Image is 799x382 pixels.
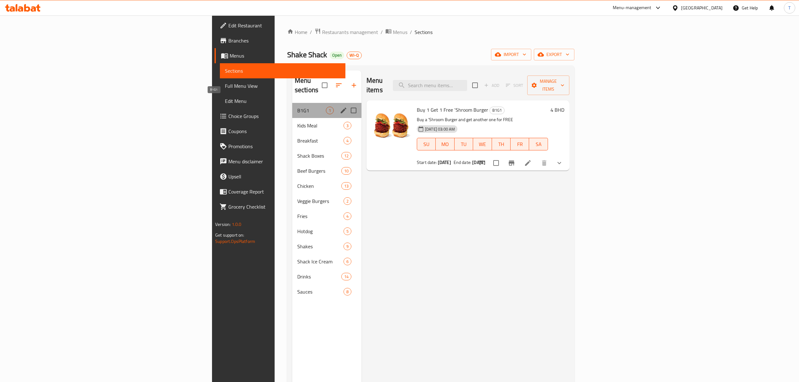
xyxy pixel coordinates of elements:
[788,4,791,11] span: T
[613,4,651,12] div: Menu-management
[438,158,451,166] b: [DATE]
[228,22,340,29] span: Edit Restaurant
[297,167,341,175] span: Beef Burgers
[550,105,564,114] h6: 4 BHD
[297,122,344,129] span: Kids Meal
[215,18,345,33] a: Edit Restaurant
[215,109,345,124] a: Choice Groups
[228,188,340,195] span: Coverage Report
[417,158,437,166] span: Start date:
[385,28,407,36] a: Menus
[436,138,454,150] button: MO
[454,158,471,166] span: End date:
[393,28,407,36] span: Menus
[502,81,527,90] span: Select section first
[326,108,333,114] span: 1
[491,49,531,60] button: import
[417,138,436,150] button: SU
[504,155,519,171] button: Branch-specific-item
[318,79,331,92] span: Select all sections
[297,137,344,144] span: Breakfast
[297,228,344,235] span: Hotdog
[342,274,351,280] span: 14
[372,105,412,146] img: Buy 1 Get 1 Free ‘Shroom Burger
[215,139,345,154] a: Promotions
[344,197,351,205] div: items
[420,140,433,149] span: SU
[215,169,345,184] a: Upsell
[341,182,351,190] div: items
[393,80,467,91] input: search
[344,259,351,265] span: 6
[532,77,564,93] span: Manage items
[292,133,361,148] div: Breakfast4
[457,140,471,149] span: TU
[347,53,361,58] span: WI-Q
[315,28,378,36] a: Restaurants management
[344,289,351,295] span: 8
[511,138,529,150] button: FR
[228,158,340,165] span: Menu disclaimer
[292,178,361,194] div: Chicken13
[215,231,244,239] span: Get support on:
[297,258,344,265] span: Shack Ice Cream
[552,155,567,171] button: show more
[297,243,344,250] span: Shakes
[215,220,231,228] span: Version:
[344,137,351,144] div: items
[417,116,548,124] p: Buy a ‘Shroom Burger and get another one for FREE
[297,182,341,190] span: Chicken
[215,33,345,48] a: Branches
[292,148,361,163] div: Shack Boxes12
[410,28,412,36] li: /
[468,79,482,92] span: Select section
[292,103,361,118] div: B1G11edit
[344,198,351,204] span: 2
[341,273,351,280] div: items
[473,138,492,150] button: WE
[297,107,326,114] span: B1G1
[230,52,340,59] span: Menus
[220,93,345,109] a: Edit Menu
[344,244,351,250] span: 9
[494,140,508,149] span: TH
[297,197,344,205] span: Veggie Burgers
[490,107,504,114] span: B1G1
[537,155,552,171] button: delete
[344,243,351,250] div: items
[344,258,351,265] div: items
[534,49,574,60] button: export
[292,194,361,209] div: Veggie Burgers2
[366,76,385,95] h2: Menu items
[415,28,433,36] span: Sections
[292,163,361,178] div: Beef Burgers10
[344,123,351,129] span: 3
[474,155,489,171] button: sort-choices
[524,159,532,167] a: Edit menu item
[292,284,361,299] div: Sauces8
[513,140,527,149] span: FR
[215,48,345,63] a: Menus
[297,273,341,280] span: Drinks
[556,159,563,167] svg: Show Choices
[344,228,351,235] div: items
[225,82,340,90] span: Full Menu View
[529,138,548,150] button: SA
[215,184,345,199] a: Coverage Report
[292,269,361,284] div: Drinks14
[228,203,340,211] span: Grocery Checklist
[476,140,489,149] span: WE
[331,78,346,93] span: Sort sections
[215,199,345,214] a: Grocery Checklist
[344,138,351,144] span: 4
[292,239,361,254] div: Shakes9
[539,51,569,59] span: export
